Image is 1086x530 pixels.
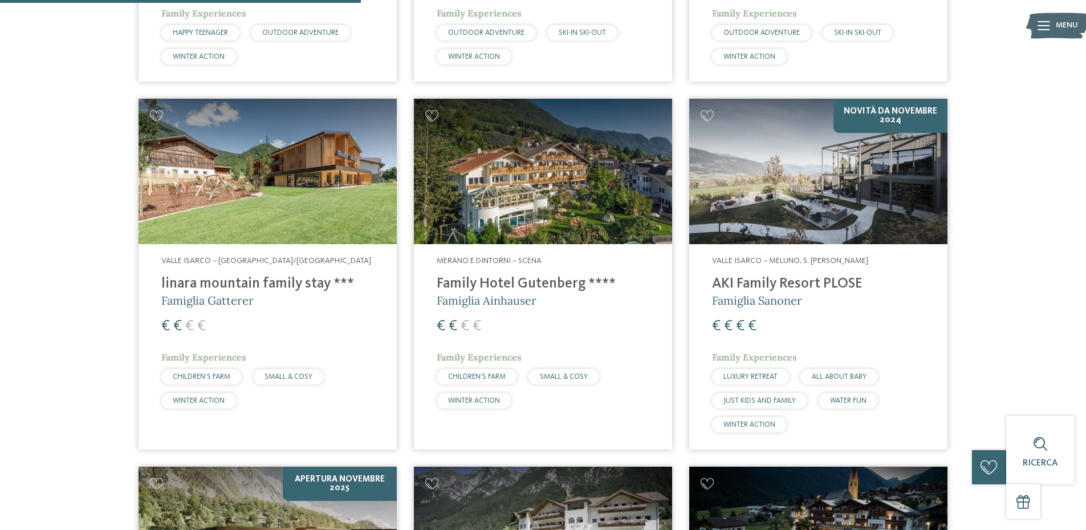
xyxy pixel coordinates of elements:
[173,319,182,334] span: €
[448,53,500,60] span: WINTER ACTION
[161,257,371,265] span: Valle Isarco – [GEOGRAPHIC_DATA]/[GEOGRAPHIC_DATA]
[437,293,536,308] span: Famiglia Ainhauser
[448,29,524,37] span: OUTDOOR ADVENTURE
[139,99,397,244] img: Cercate un hotel per famiglie? Qui troverete solo i migliori!
[161,351,246,363] span: Family Experiences
[689,99,947,450] a: Cercate un hotel per famiglie? Qui troverete solo i migliori! NOVITÀ da novembre 2024 Valle Isarc...
[712,319,721,334] span: €
[437,319,445,334] span: €
[723,29,800,37] span: OUTDOOR ADVENTURE
[712,351,797,363] span: Family Experiences
[712,276,925,293] h4: AKI Family Resort PLOSE
[448,397,500,404] span: WINTER ACTION
[161,319,170,334] span: €
[723,421,775,428] span: WINTER ACTION
[540,373,588,381] span: SMALL & COSY
[736,319,745,334] span: €
[748,319,756,334] span: €
[139,99,397,450] a: Cercate un hotel per famiglie? Qui troverete solo i migliori! Valle Isarco – [GEOGRAPHIC_DATA]/[G...
[161,276,374,293] h4: linara mountain family stay ***
[414,99,672,244] img: Family Hotel Gutenberg ****
[262,29,339,37] span: OUTDOOR ADVENTURE
[173,29,228,37] span: HAPPY TEENAGER
[437,276,649,293] h4: Family Hotel Gutenberg ****
[834,29,881,37] span: SKI-IN SKI-OUT
[461,319,469,334] span: €
[173,53,225,60] span: WINTER ACTION
[689,99,947,244] img: Cercate un hotel per famiglie? Qui troverete solo i migliori!
[830,397,867,404] span: WATER FUN
[197,319,206,334] span: €
[437,7,522,19] span: Family Experiences
[559,29,606,37] span: SKI-IN SKI-OUT
[473,319,481,334] span: €
[173,373,230,381] span: CHILDREN’S FARM
[414,99,672,450] a: Cercate un hotel per famiglie? Qui troverete solo i migliori! Merano e dintorni – Scena Family Ho...
[712,293,802,308] span: Famiglia Sanoner
[1023,459,1058,468] span: Ricerca
[173,397,225,404] span: WINTER ACTION
[723,53,775,60] span: WINTER ACTION
[265,373,312,381] span: SMALL & COSY
[437,257,542,265] span: Merano e dintorni – Scena
[812,373,867,381] span: ALL ABOUT BABY
[161,293,254,308] span: Famiglia Gatterer
[712,7,797,19] span: Family Experiences
[723,397,796,404] span: JUST KIDS AND FAMILY
[448,373,506,381] span: CHILDREN’S FARM
[724,319,733,334] span: €
[161,7,246,19] span: Family Experiences
[723,373,778,381] span: LUXURY RETREAT
[449,319,457,334] span: €
[437,351,522,363] span: Family Experiences
[185,319,194,334] span: €
[712,257,868,265] span: Valle Isarco – Meluno, S. [PERSON_NAME]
